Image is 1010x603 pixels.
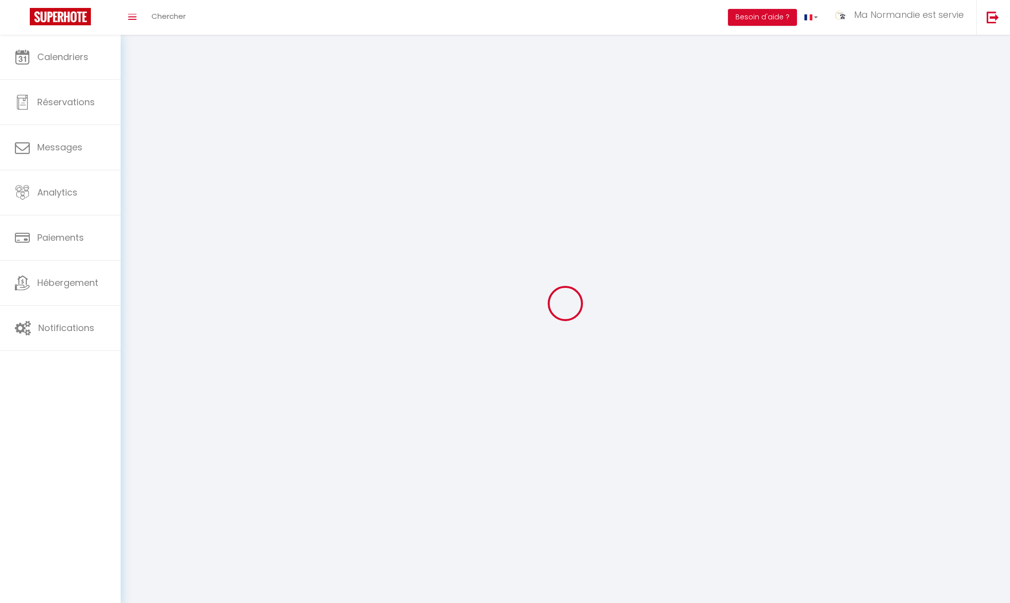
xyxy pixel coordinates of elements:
img: ... [833,10,848,20]
span: Hébergement [37,276,98,289]
span: Paiements [37,231,84,244]
span: Ma Normandie est servie [854,8,964,21]
span: Messages [37,141,82,153]
span: Notifications [38,322,94,334]
button: Ouvrir le widget de chat LiveChat [8,4,38,34]
iframe: Chat [968,558,1003,596]
span: Analytics [37,186,77,199]
span: Chercher [151,11,186,21]
span: Réservations [37,96,95,108]
img: Super Booking [30,8,91,25]
img: logout [987,11,999,23]
span: Calendriers [37,51,88,63]
button: Besoin d'aide ? [728,9,797,26]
